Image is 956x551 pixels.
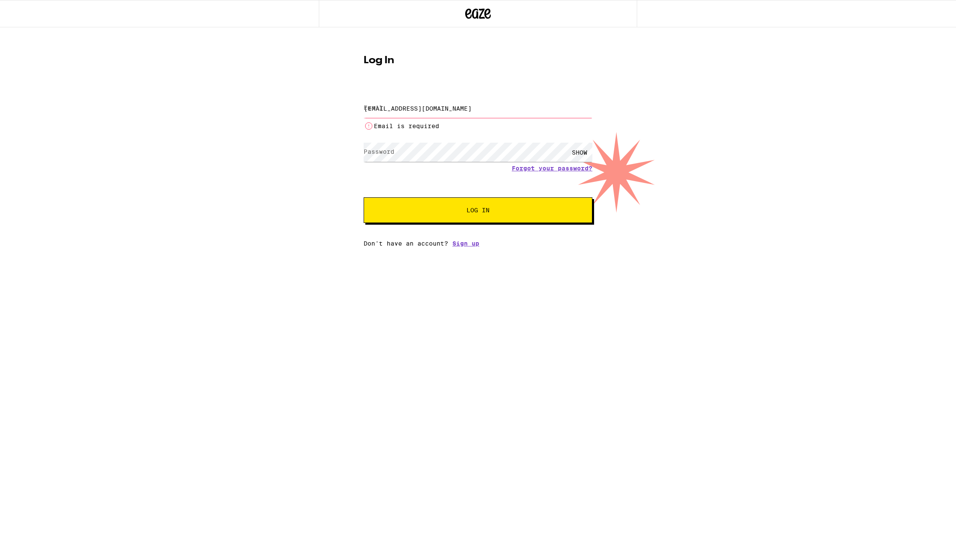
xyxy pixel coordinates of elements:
a: Forgot your password? [512,165,592,172]
a: Sign up [452,240,479,247]
li: Email is required [364,121,592,131]
button: Log In [364,197,592,223]
input: Email [364,99,592,118]
span: Log In [466,207,490,213]
label: Email [364,104,383,111]
div: Don't have an account? [364,240,592,247]
label: Password [364,148,394,155]
h1: Log In [364,56,592,66]
div: SHOW [567,143,592,162]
